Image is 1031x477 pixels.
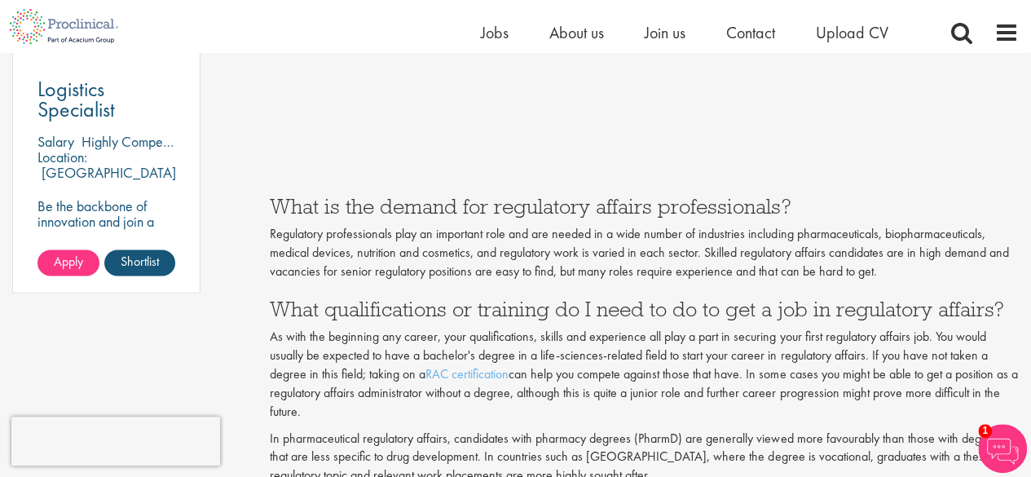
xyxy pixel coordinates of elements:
[978,424,1027,473] img: Chatbot
[11,417,220,466] iframe: reCAPTCHA
[37,75,115,123] span: Logistics Specialist
[270,298,1019,319] h3: What qualifications or training do I need to do to get a job in regulatory affairs?
[54,253,83,270] span: Apply
[37,163,180,197] p: [GEOGRAPHIC_DATA], [GEOGRAPHIC_DATA]
[549,22,604,43] a: About us
[978,424,992,438] span: 1
[425,364,509,382] a: RAC certification
[104,250,175,276] a: Shortlist
[37,250,99,276] a: Apply
[481,22,509,43] a: Jobs
[726,22,775,43] a: Contact
[270,327,1019,420] p: As with the beginning any career, your qualifications, skills and experience all play a part in s...
[37,132,74,151] span: Salary
[816,22,888,43] a: Upload CV
[270,225,1019,281] p: Regulatory professionals play an important role and are needed in a wide number of industries inc...
[82,132,190,151] p: Highly Competitive
[37,148,87,166] span: Location:
[645,22,685,43] a: Join us
[37,79,175,120] a: Logistics Specialist
[37,198,175,291] p: Be the backbone of innovation and join a leading pharmaceutical company to help keep life-changin...
[270,196,1019,217] h3: What is the demand for regulatory affairs professionals?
